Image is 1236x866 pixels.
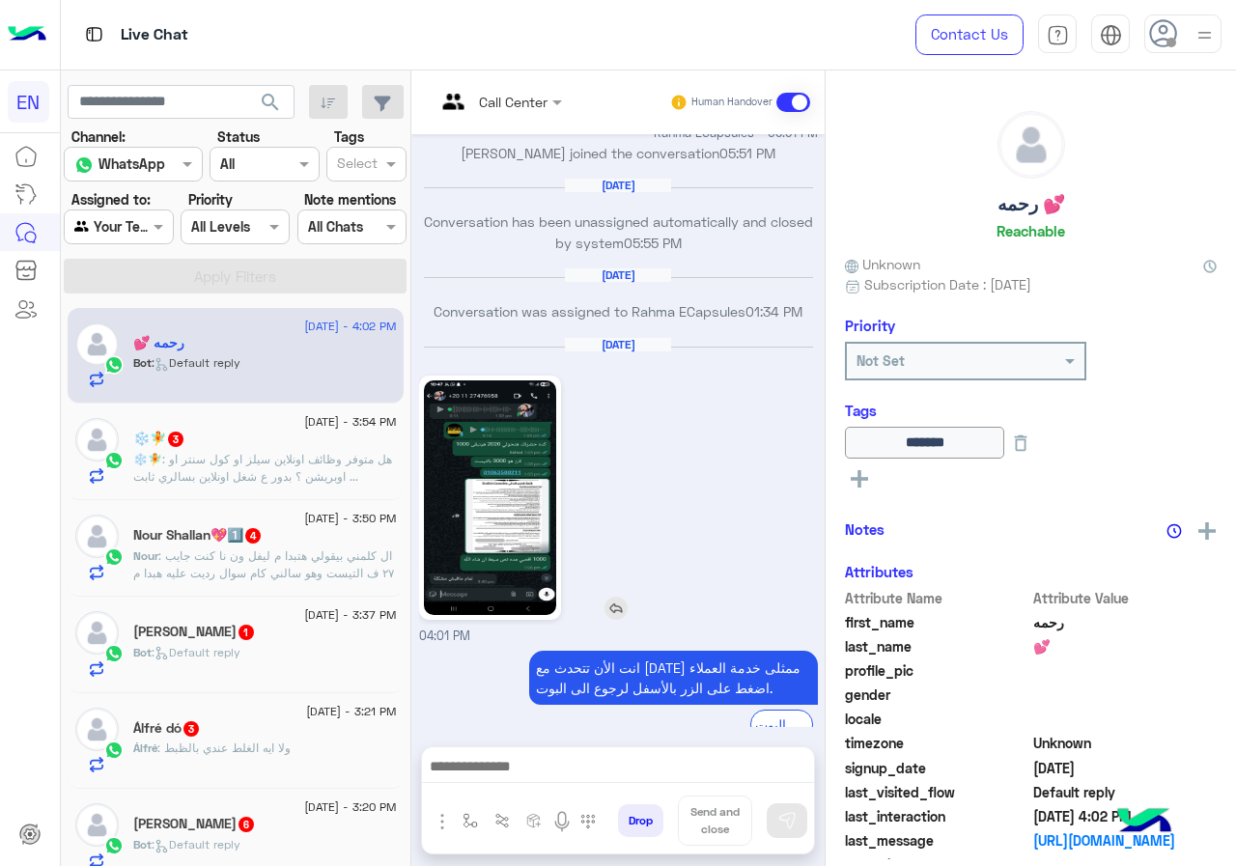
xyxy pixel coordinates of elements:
[71,189,151,210] label: Assigned to:
[618,804,663,837] button: Drop
[750,710,813,740] div: الرجوع الى البوت
[188,189,233,210] label: Priority
[133,452,162,466] span: ❄️🧚
[1033,709,1218,729] span: null
[133,431,185,447] h5: ❄️🧚
[8,14,46,55] img: Logo
[580,814,596,829] img: make a call
[104,451,124,470] img: WhatsApp
[183,721,199,737] span: 3
[1033,612,1218,632] span: رحمه
[75,708,119,751] img: defaultAdmin.png
[997,222,1065,239] h6: Reachable
[915,14,1024,55] a: Contact Us
[419,143,818,163] p: [PERSON_NAME] joined the conversation
[104,836,124,855] img: WhatsApp
[152,645,240,659] span: : Default reply
[845,612,1029,632] span: first_name
[1038,14,1077,55] a: tab
[845,402,1217,419] h6: Tags
[431,810,454,833] img: send attachment
[845,520,885,538] h6: Notes
[997,193,1065,215] h5: رحمه 💕
[455,805,487,837] button: select flow
[133,335,184,351] h5: رحمه 💕
[1033,636,1218,656] span: 💕
[526,813,542,828] img: create order
[133,837,152,852] span: Bot
[519,805,550,837] button: create order
[104,740,124,760] img: WhatsApp
[1110,789,1178,856] img: hulul-logo.png
[75,611,119,655] img: defaultAdmin.png
[845,758,1029,778] span: signup_date
[304,510,396,527] span: [DATE] - 3:50 PM
[157,740,291,755] span: ولا ايه الغلط عندي بالظبط
[133,548,394,598] span: ال كلمني بيقولي هتبدا م ليفل ون نا كنت جايب ٢٧ ف التيست وهو سالني كام سوال رديت عليه هبدا م ليفل ...
[678,796,752,846] button: Send and close
[104,355,124,375] img: WhatsApp
[864,274,1031,294] span: Subscription Date : [DATE]
[1033,782,1218,802] span: Default reply
[247,85,295,126] button: search
[845,684,1029,705] span: gender
[152,355,240,370] span: : Default reply
[82,22,106,46] img: tab
[75,515,119,558] img: defaultAdmin.png
[304,798,396,816] span: [DATE] - 3:20 PM
[75,803,119,847] img: defaultAdmin.png
[845,636,1029,656] span: last_name
[845,782,1029,802] span: last_visited_flow
[745,303,802,320] span: 01:34 PM
[1033,733,1218,753] span: Unknown
[133,624,256,640] h5: Ahmed Haron
[8,81,49,123] div: EN
[259,91,282,114] span: search
[121,22,188,48] p: Live Chat
[239,817,254,832] span: 6
[845,709,1029,729] span: locale
[1193,23,1217,47] img: profile
[419,301,818,321] p: Conversation was assigned to Rahma ECapsules
[104,547,124,567] img: WhatsApp
[64,259,407,293] button: Apply Filters
[487,805,519,837] button: Trigger scenario
[1198,522,1216,540] img: add
[845,660,1029,681] span: profile_pic
[845,806,1029,826] span: last_interaction
[419,211,818,253] p: Conversation has been unassigned automatically and closed by system
[1100,24,1122,46] img: tab
[168,432,183,447] span: 3
[75,418,119,461] img: defaultAdmin.png
[691,95,772,110] small: Human Handover
[550,810,574,833] img: send voice note
[133,720,201,737] h5: Álfré dó
[1033,806,1218,826] span: 2025-08-12T13:02:05.076Z
[845,563,913,580] h6: Attributes
[604,597,628,620] img: reply
[998,112,1064,178] img: defaultAdmin.png
[565,338,671,351] h6: [DATE]
[133,452,392,484] span: هل متوفر وظائف اونلاين سيلز او كول سنتر او اوبريشن ؟ بدور ع شغل اونلاين بسالري ثابت ...
[304,189,396,210] label: Note mentions
[104,644,124,663] img: WhatsApp
[845,254,920,274] span: Unknown
[71,126,126,147] label: Channel:
[304,413,396,431] span: [DATE] - 3:54 PM
[304,606,396,624] span: [DATE] - 3:37 PM
[133,740,157,755] span: Álfré
[1033,830,1218,851] a: [URL][DOMAIN_NAME]
[239,625,254,640] span: 1
[1033,758,1218,778] span: 2024-03-09T14:54:01.384Z
[1166,523,1182,539] img: notes
[719,145,775,161] span: 05:51 PM
[529,651,818,705] p: 12/8/2025, 4:01 PM
[1033,588,1218,608] span: Attribute Value
[424,380,556,615] img: 1293241735542049.jpg
[306,703,396,720] span: [DATE] - 3:21 PM
[133,816,256,832] h5: Maryam Alkhaldy
[1047,24,1069,46] img: tab
[419,629,470,643] span: 04:01 PM
[304,318,396,335] span: [DATE] - 4:02 PM
[152,837,240,852] span: : Default reply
